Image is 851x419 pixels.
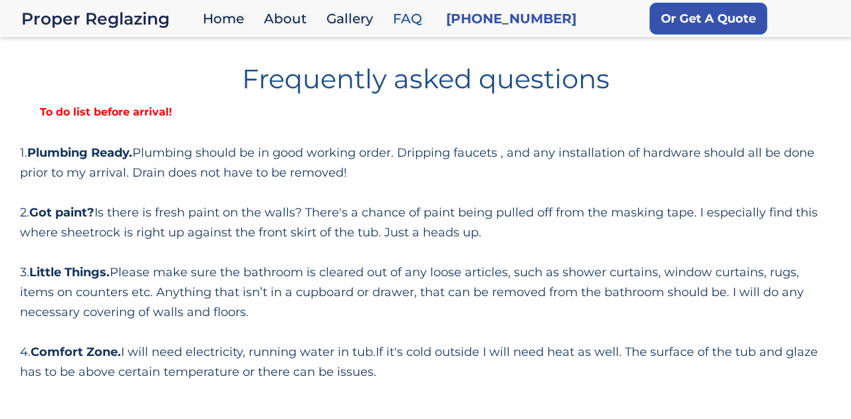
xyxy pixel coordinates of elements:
h1: Frequently asked questions [20,55,831,92]
strong: Comfort Zone. [31,345,121,359]
a: Or Get A Quote [650,3,767,35]
a: Home [196,5,257,33]
a: [PHONE_NUMBER] [446,9,576,28]
a: About [257,5,320,33]
strong: Got paint? [29,205,94,220]
a: home [21,9,196,28]
strong: To do list before arrival! [20,106,192,118]
strong: Little Things. [29,265,110,280]
a: Gallery [320,5,386,33]
div: 1. Plumbing should be in good working order. Dripping faucets , and any installation of hardware ... [20,143,831,382]
a: FAQ [386,5,435,33]
strong: Plumbing Ready. [27,145,132,160]
div: Proper Reglazing [21,9,196,28]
